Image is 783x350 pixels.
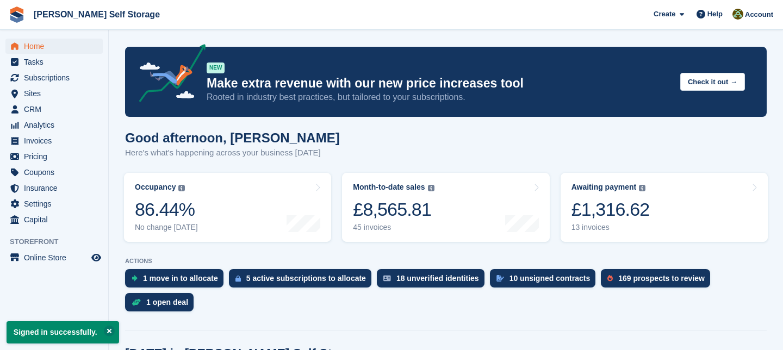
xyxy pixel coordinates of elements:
img: icon-info-grey-7440780725fd019a000dd9b08b2336e03edf1995a4989e88bcd33f0948082b44.svg [428,185,434,191]
img: move_ins_to_allocate_icon-fdf77a2bb77ea45bf5b3d319d69a93e2d87916cf1d5bf7949dd705db3b84f3ca.svg [132,275,138,282]
button: Check it out → [680,73,745,91]
a: menu [5,149,103,164]
p: Make extra revenue with our new price increases tool [207,76,672,91]
span: Help [707,9,723,20]
div: 10 unsigned contracts [509,274,591,283]
a: Awaiting payment £1,316.62 13 invoices [561,173,768,242]
a: menu [5,250,103,265]
div: £8,565.81 [353,198,434,221]
a: 10 unsigned contracts [490,269,601,293]
span: CRM [24,102,89,117]
div: Month-to-date sales [353,183,425,192]
img: icon-info-grey-7440780725fd019a000dd9b08b2336e03edf1995a4989e88bcd33f0948082b44.svg [178,185,185,191]
div: NEW [207,62,225,73]
a: menu [5,117,103,133]
a: 1 move in to allocate [125,269,229,293]
span: Tasks [24,54,89,70]
span: Capital [24,212,89,227]
img: stora-icon-8386f47178a22dfd0bd8f6a31ec36ba5ce8667c1dd55bd0f319d3a0aa187defe.svg [9,7,25,23]
a: menu [5,70,103,85]
div: 13 invoices [571,223,650,232]
span: Coupons [24,165,89,180]
h1: Good afternoon, [PERSON_NAME] [125,130,340,145]
p: Signed in successfully. [7,321,119,343]
img: contract_signature_icon-13c848040528278c33f63329250d36e43548de30e8caae1d1a13099fd9432cc5.svg [496,275,504,282]
a: 5 active subscriptions to allocate [229,269,377,293]
div: 18 unverified identities [396,274,479,283]
div: Occupancy [135,183,176,192]
span: Storefront [10,236,108,247]
span: Home [24,39,89,54]
div: £1,316.62 [571,198,650,221]
p: ACTIONS [125,258,767,265]
a: 18 unverified identities [377,269,490,293]
span: Analytics [24,117,89,133]
a: menu [5,102,103,117]
a: Month-to-date sales £8,565.81 45 invoices [342,173,549,242]
a: [PERSON_NAME] Self Storage [29,5,164,23]
a: Occupancy 86.44% No change [DATE] [124,173,331,242]
span: Insurance [24,180,89,196]
img: Karl [732,9,743,20]
div: No change [DATE] [135,223,198,232]
span: Subscriptions [24,70,89,85]
a: menu [5,165,103,180]
p: Here's what's happening across your business [DATE] [125,147,340,159]
img: deal-1b604bf984904fb50ccaf53a9ad4b4a5d6e5aea283cecdc64d6e3604feb123c2.svg [132,298,141,306]
div: 45 invoices [353,223,434,232]
a: menu [5,196,103,211]
div: Awaiting payment [571,183,637,192]
a: Preview store [90,251,103,264]
span: Invoices [24,133,89,148]
img: icon-info-grey-7440780725fd019a000dd9b08b2336e03edf1995a4989e88bcd33f0948082b44.svg [639,185,645,191]
span: Account [745,9,773,20]
a: menu [5,39,103,54]
div: 86.44% [135,198,198,221]
img: prospect-51fa495bee0391a8d652442698ab0144808aea92771e9ea1ae160a38d050c398.svg [607,275,613,282]
span: Pricing [24,149,89,164]
a: 1 open deal [125,293,199,317]
a: menu [5,86,103,101]
a: menu [5,54,103,70]
a: 169 prospects to review [601,269,716,293]
a: menu [5,180,103,196]
a: menu [5,212,103,227]
img: verify_identity-adf6edd0f0f0b5bbfe63781bf79b02c33cf7c696d77639b501bdc392416b5a36.svg [383,275,391,282]
a: menu [5,133,103,148]
img: active_subscription_to_allocate_icon-d502201f5373d7db506a760aba3b589e785aa758c864c3986d89f69b8ff3... [235,275,241,282]
div: 1 move in to allocate [143,274,218,283]
span: Online Store [24,250,89,265]
span: Create [654,9,675,20]
span: Settings [24,196,89,211]
img: price-adjustments-announcement-icon-8257ccfd72463d97f412b2fc003d46551f7dbcb40ab6d574587a9cd5c0d94... [130,44,206,106]
div: 169 prospects to review [618,274,705,283]
div: 5 active subscriptions to allocate [246,274,366,283]
p: Rooted in industry best practices, but tailored to your subscriptions. [207,91,672,103]
span: Sites [24,86,89,101]
div: 1 open deal [146,298,188,307]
